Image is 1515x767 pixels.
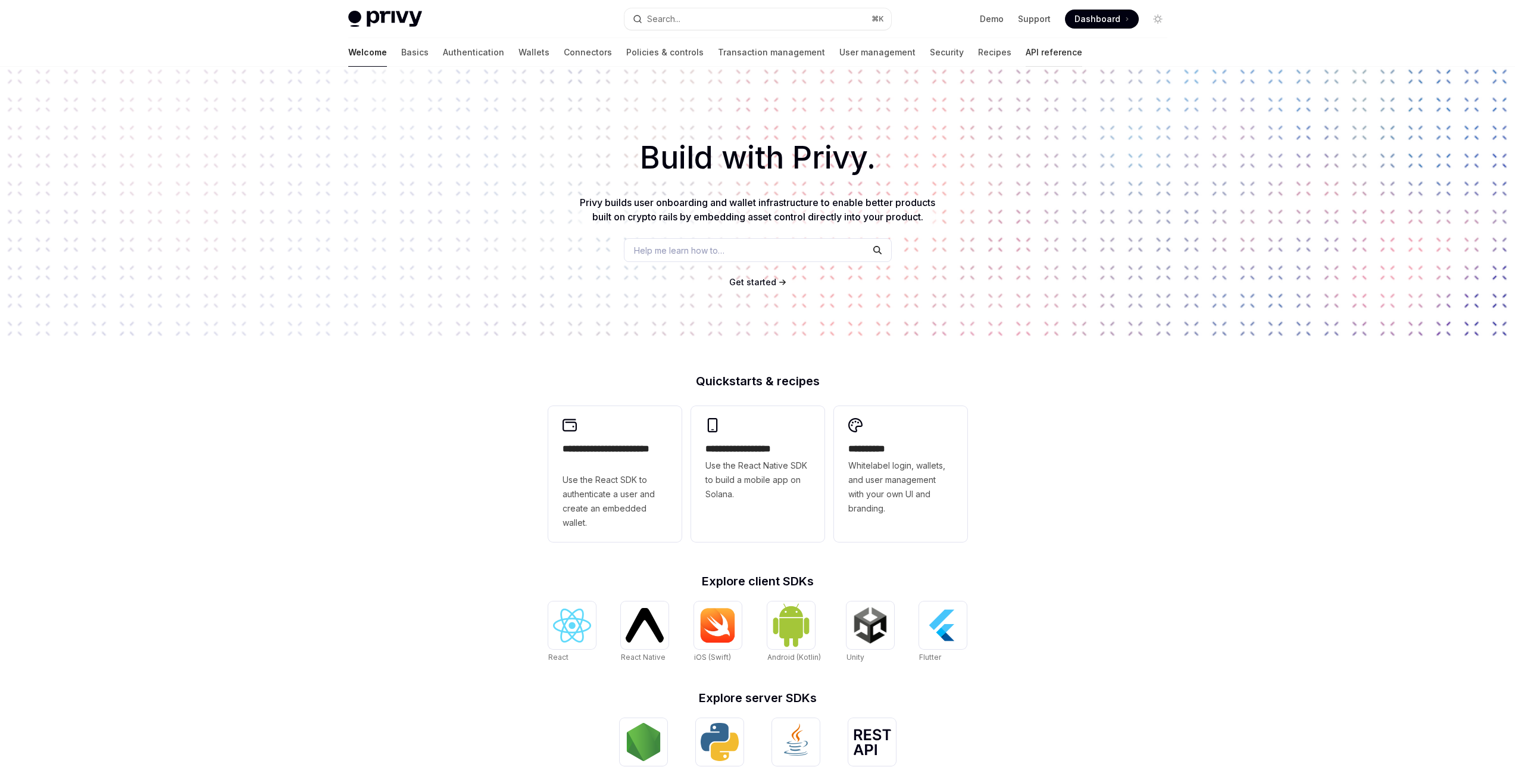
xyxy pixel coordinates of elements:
a: Recipes [978,38,1011,67]
a: Android (Kotlin)Android (Kotlin) [767,601,821,663]
a: Authentication [443,38,504,67]
h2: Explore client SDKs [548,575,967,587]
a: Basics [401,38,429,67]
a: Welcome [348,38,387,67]
button: Toggle dark mode [1148,10,1167,29]
a: React NativeReact Native [621,601,669,663]
img: React [553,609,591,643]
a: FlutterFlutter [919,601,967,663]
img: Flutter [924,606,962,644]
img: iOS (Swift) [699,607,737,643]
img: React Native [626,608,664,642]
h1: Build with Privy. [19,135,1496,181]
a: iOS (Swift)iOS (Swift) [694,601,742,663]
a: Get started [729,276,776,288]
button: Open search [624,8,891,30]
a: User management [839,38,916,67]
a: UnityUnity [846,601,894,663]
span: Flutter [919,653,941,662]
h2: Quickstarts & recipes [548,375,967,387]
h2: Explore server SDKs [548,692,967,704]
a: **** **** **** ***Use the React Native SDK to build a mobile app on Solana. [691,406,824,542]
div: Search... [647,12,680,26]
img: Java [777,723,815,761]
span: iOS (Swift) [694,653,731,662]
span: React [548,653,568,662]
a: Wallets [518,38,549,67]
a: API reference [1026,38,1082,67]
img: Python [701,723,739,761]
span: Help me learn how to… [634,244,724,257]
span: ⌘ K [871,14,884,24]
span: Get started [729,277,776,287]
img: light logo [348,11,422,27]
span: React Native [621,653,666,662]
span: Whitelabel login, wallets, and user management with your own UI and branding. [848,459,953,516]
img: Android (Kotlin) [772,603,810,647]
span: Use the React SDK to authenticate a user and create an embedded wallet. [563,473,667,530]
a: Connectors [564,38,612,67]
a: Transaction management [718,38,825,67]
a: Support [1018,13,1051,25]
a: ReactReact [548,601,596,663]
span: Privy builds user onboarding and wallet infrastructure to enable better products built on crypto ... [580,197,935,223]
a: Demo [980,13,1004,25]
span: Use the React Native SDK to build a mobile app on Solana. [705,459,810,501]
a: **** *****Whitelabel login, wallets, and user management with your own UI and branding. [834,406,967,542]
img: REST API [853,729,891,755]
img: Unity [851,606,889,644]
span: Unity [846,653,864,662]
a: Security [930,38,964,67]
span: Android (Kotlin) [767,653,821,662]
a: Dashboard [1065,10,1139,29]
img: NodeJS [624,723,663,761]
a: Policies & controls [626,38,704,67]
span: Dashboard [1074,13,1120,25]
